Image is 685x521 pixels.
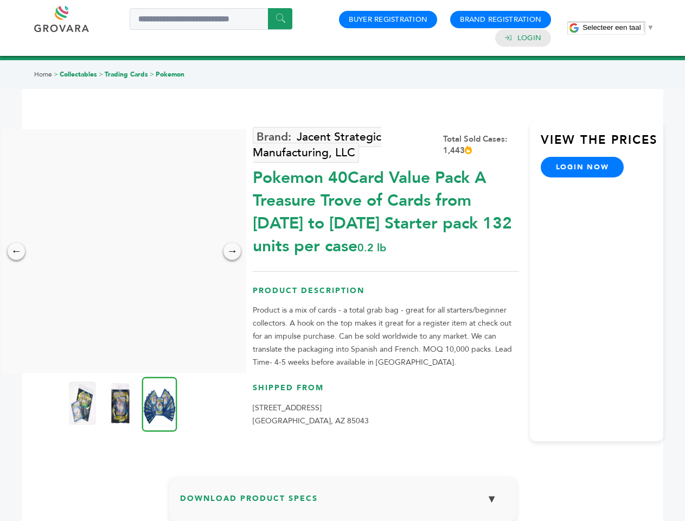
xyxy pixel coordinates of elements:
[517,33,541,43] a: Login
[541,132,663,157] h3: View the Prices
[34,70,52,79] a: Home
[253,304,519,369] p: Product is a mix of cards - a total grab bag - great for all starters/beginner collectors. A hook...
[54,70,58,79] span: >
[443,134,519,156] div: Total Sold Cases: 1,443
[253,383,519,402] h3: Shipped From
[253,285,519,304] h3: Product Description
[156,70,184,79] a: Pokemon
[99,70,103,79] span: >
[130,8,292,30] input: Search a product or brand...
[357,240,386,255] span: 0.2 lb
[105,70,148,79] a: Trading Cards
[253,127,381,163] a: Jacent Strategic Manufacturing, LLC
[541,157,624,177] a: login now
[349,15,427,24] a: Buyer Registration
[107,382,134,425] img: Pokemon 40-Card Value Pack – A Treasure Trove of Cards from 1996 to 2024 - Starter pack! 132 unit...
[223,243,241,260] div: →
[253,402,519,428] p: [STREET_ADDRESS] [GEOGRAPHIC_DATA], AZ 85043
[69,382,96,425] img: Pokemon 40-Card Value Pack – A Treasure Trove of Cards from 1996 to 2024 - Starter pack! 132 unit...
[460,15,541,24] a: Brand Registration
[150,70,154,79] span: >
[142,377,177,431] img: Pokemon 40-Card Value Pack – A Treasure Trove of Cards from 1996 to 2024 - Starter pack! 132 unit...
[582,23,641,31] span: Selecteer een taal
[8,243,25,260] div: ←
[180,487,505,519] h3: Download Product Specs
[478,487,505,511] button: ▼
[582,23,654,31] a: Selecteer een taal​
[253,161,519,258] div: Pokemon 40Card Value Pack A Treasure Trove of Cards from [DATE] to [DATE] Starter pack 132 units ...
[647,23,654,31] span: ▼
[60,70,97,79] a: Collectables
